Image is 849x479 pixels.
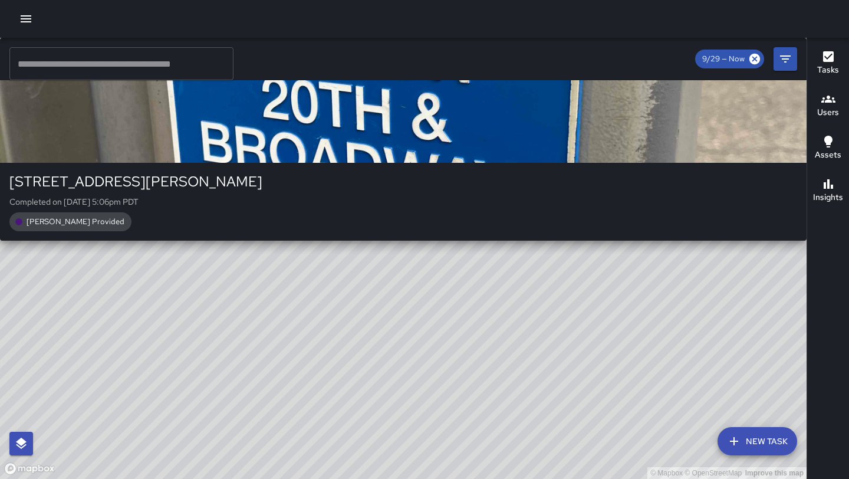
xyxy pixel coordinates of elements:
h6: Tasks [817,64,839,77]
span: 9/29 — Now [695,53,752,65]
button: Users [807,85,849,127]
button: Assets [807,127,849,170]
div: 9/29 — Now [695,50,764,68]
h6: Insights [813,191,843,204]
span: [PERSON_NAME] Provided [19,216,131,228]
span: Hotel 9 [42,53,797,65]
div: [STREET_ADDRESS][PERSON_NAME] [9,172,797,191]
p: Completed on [DATE] 5:06pm PDT [9,196,797,208]
button: New Task [718,427,797,455]
h6: Users [817,106,839,119]
h6: Assets [815,149,841,162]
button: Tasks [807,42,849,85]
button: Insights [807,170,849,212]
button: Filters [774,47,797,71]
